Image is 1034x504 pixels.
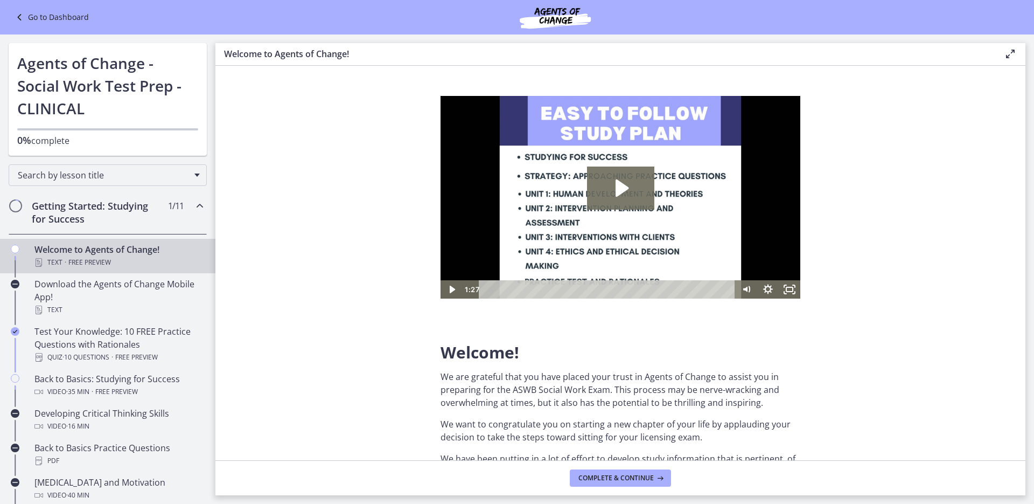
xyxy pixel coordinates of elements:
span: 1 / 11 [168,199,184,212]
div: Back to Basics Practice Questions [34,441,202,467]
div: Text [34,303,202,316]
div: Back to Basics: Studying for Success [34,372,202,398]
div: Video [34,420,202,433]
p: We want to congratulate you on starting a new chapter of your life by applauding your decision to... [441,418,800,444]
span: Welcome! [441,341,519,363]
div: Playbar [46,184,290,203]
h2: Getting Started: Studying for Success [32,199,163,225]
a: Go to Dashboard [13,11,89,24]
span: Search by lesson title [18,169,189,181]
span: · [111,351,113,364]
div: Video [34,385,202,398]
i: Completed [11,327,19,336]
span: 0% [17,134,31,147]
div: Download the Agents of Change Mobile App! [34,278,202,316]
span: Free preview [95,385,138,398]
div: Test Your Knowledge: 10 FREE Practice Questions with Rationales [34,325,202,364]
span: Free preview [68,256,111,269]
div: Text [34,256,202,269]
button: Show settings menu [317,184,338,203]
div: Search by lesson title [9,164,207,186]
span: · 35 min [66,385,89,398]
p: We are grateful that you have placed your trust in Agents of Change to assist you in preparing fo... [441,370,800,409]
p: complete [17,134,198,147]
span: Free preview [115,351,158,364]
span: · 16 min [66,420,89,433]
button: Fullscreen [338,184,360,203]
span: Complete & continue [578,474,654,482]
span: · 10 Questions [62,351,109,364]
span: · 40 min [66,489,89,502]
div: [MEDICAL_DATA] and Motivation [34,476,202,502]
button: Mute [295,184,317,203]
div: Video [34,489,202,502]
div: Developing Critical Thinking Skills [34,407,202,433]
span: · [65,256,66,269]
button: Complete & continue [570,470,671,487]
span: · [92,385,93,398]
img: Agents of Change [491,4,620,30]
h3: Welcome to Agents of Change! [224,47,987,60]
h1: Agents of Change - Social Work Test Prep - CLINICAL [17,52,198,120]
button: Play Video: c1o6hcmjueu5qasqsu00.mp4 [146,71,214,114]
div: PDF [34,454,202,467]
div: Welcome to Agents of Change! [34,243,202,269]
div: Quiz [34,351,202,364]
